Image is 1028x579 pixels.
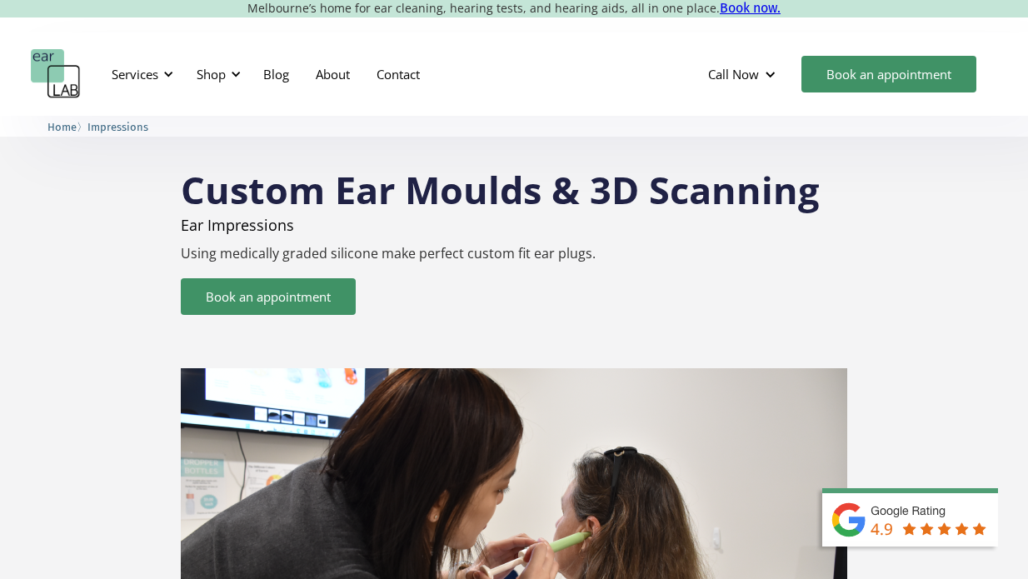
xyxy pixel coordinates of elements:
a: Contact [363,50,433,98]
a: Blog [250,50,302,98]
div: Call Now [695,49,793,99]
span: Impressions [87,121,148,133]
a: Book an appointment [801,56,976,92]
a: Home [47,118,77,134]
div: Shop [187,49,246,99]
a: Book an appointment [181,278,356,315]
div: Services [102,49,178,99]
div: Shop [197,66,226,82]
a: home [31,49,81,99]
h1: Custom Ear Moulds & 3D Scanning [181,153,847,208]
a: Impressions [87,118,148,134]
div: Services [112,66,158,82]
p: Ear Impressions [181,217,847,233]
div: Call Now [708,66,759,82]
p: Using medically graded silicone make perfect custom fit ear plugs. [181,246,847,262]
li: 〉 [47,118,87,136]
a: About [302,50,363,98]
span: Home [47,121,77,133]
